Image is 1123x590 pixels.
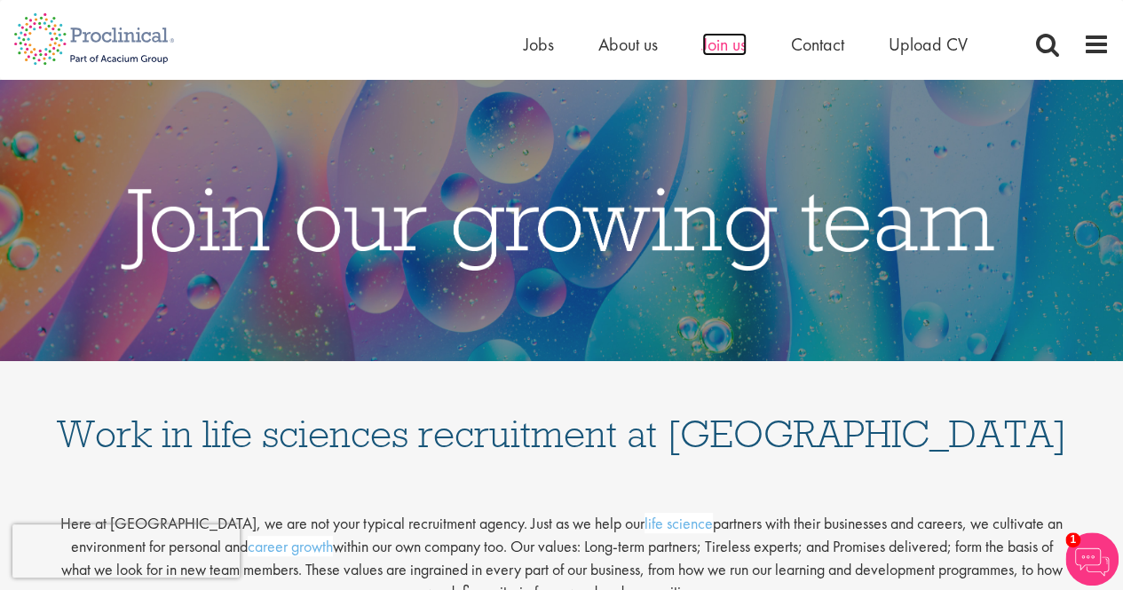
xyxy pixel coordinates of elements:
[248,536,333,556] a: career growth
[56,379,1068,453] h1: Work in life sciences recruitment at [GEOGRAPHIC_DATA]
[791,33,844,56] a: Contact
[524,33,554,56] a: Jobs
[1065,532,1080,547] span: 1
[889,33,968,56] a: Upload CV
[1065,532,1119,586] img: Chatbot
[12,524,240,578] iframe: reCAPTCHA
[702,33,747,56] a: Join us
[645,513,713,533] a: life science
[598,33,658,56] a: About us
